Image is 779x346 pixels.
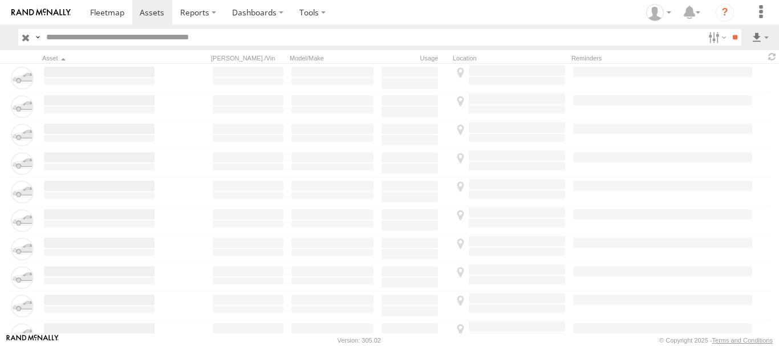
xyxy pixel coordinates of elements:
[716,3,734,22] i: ?
[380,54,448,62] div: Usage
[642,4,675,21] div: Zulema McIntosch
[211,54,285,62] div: [PERSON_NAME]./Vin
[453,54,567,62] div: Location
[290,54,375,62] div: Model/Make
[33,29,42,46] label: Search Query
[712,337,773,344] a: Terms and Conditions
[659,337,773,344] div: © Copyright 2025 -
[11,9,71,17] img: rand-logo.svg
[765,51,779,62] span: Refresh
[338,337,381,344] div: Version: 305.02
[6,335,59,346] a: Visit our Website
[571,54,673,62] div: Reminders
[750,29,770,46] label: Export results as...
[704,29,728,46] label: Search Filter Options
[42,54,156,62] div: Click to Sort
